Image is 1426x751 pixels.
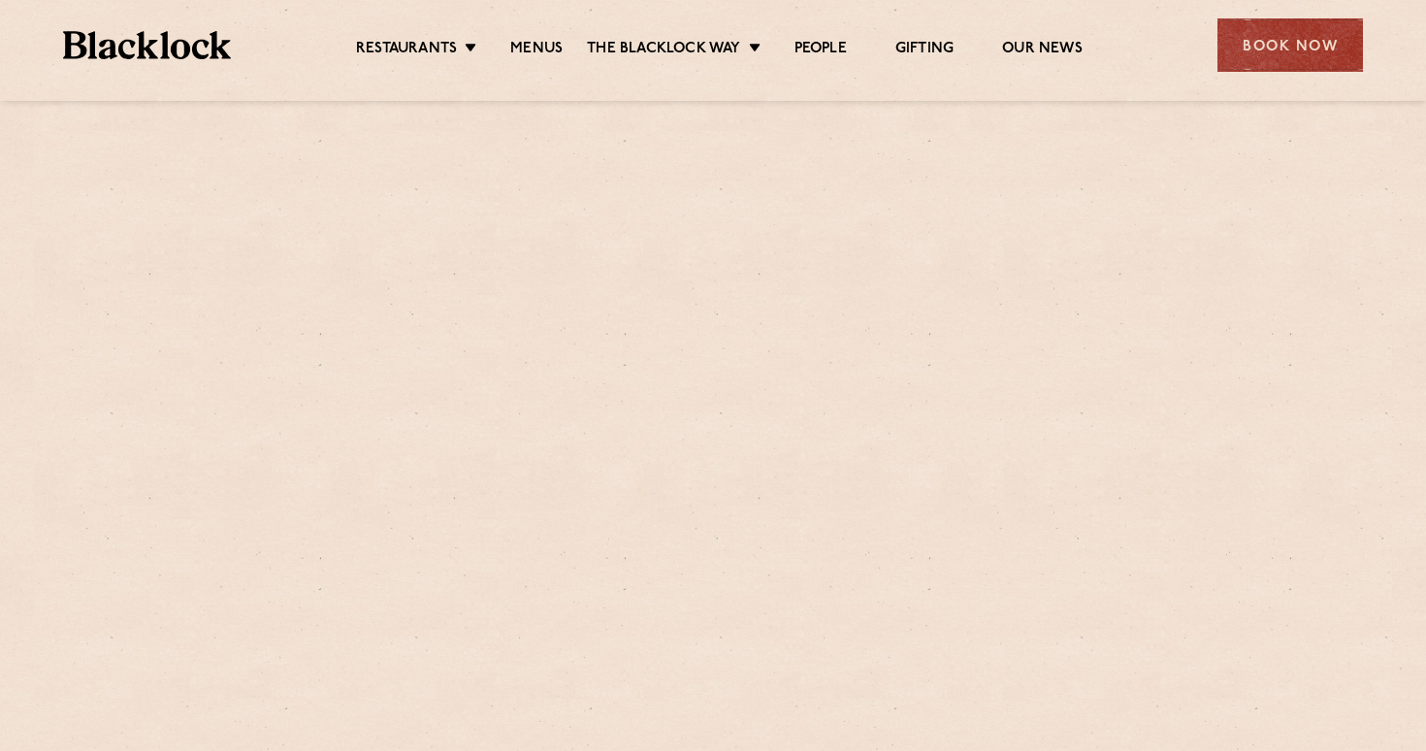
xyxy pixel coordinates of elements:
a: Menus [510,40,563,61]
a: Gifting [895,40,954,61]
a: People [794,40,847,61]
a: The Blacklock Way [587,40,740,61]
a: Restaurants [356,40,457,61]
img: BL_Textured_Logo-footer-cropped.svg [63,31,231,59]
div: Book Now [1217,18,1363,72]
a: Our News [1002,40,1083,61]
